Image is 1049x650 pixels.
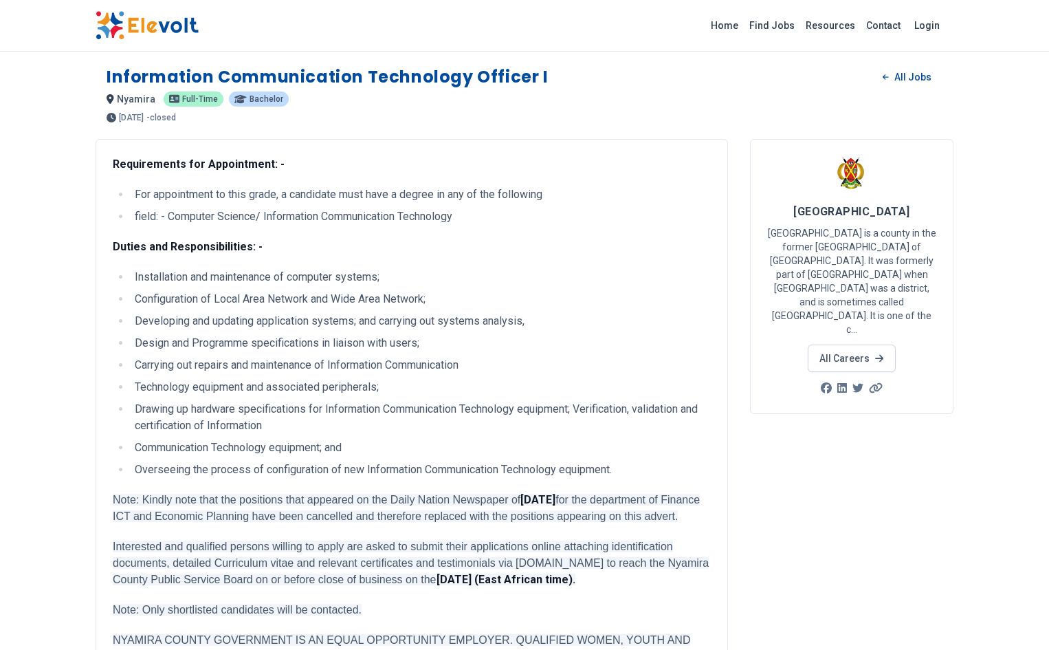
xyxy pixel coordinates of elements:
[113,604,362,616] span: Note: Only shortlisted candidates will be contacted.
[131,313,711,329] li: Developing and updating application systems; and carrying out systems analysis,
[767,226,936,336] p: [GEOGRAPHIC_DATA] is a county in the former [GEOGRAPHIC_DATA] of [GEOGRAPHIC_DATA]. It was former...
[113,158,285,171] strong: Requirements for Appointment: -
[131,440,711,456] li: Communication Technology equipment; and
[437,573,575,586] strong: [DATE] (East African time).
[117,94,155,105] span: nyamira
[119,113,144,122] span: [DATE]
[131,335,711,351] li: Design and Programme specifications in liaison with users;
[131,462,711,478] li: Overseeing the process of configuration of new Information Communication Technology equipment.
[113,541,709,585] span: Interested and qualified persons willing to apply are asked to submit their applications online a...
[131,208,711,225] li: field: - Computer Science/ Information Communication Technology
[793,205,910,218] span: [GEOGRAPHIC_DATA]
[861,14,906,36] a: Contact
[146,113,176,122] p: - closed
[705,14,744,36] a: Home
[107,66,549,88] h1: Information Communication Technology Officer I
[250,95,283,103] span: bachelor
[800,14,861,36] a: Resources
[872,67,942,87] a: All Jobs
[808,345,895,372] a: All Careers
[835,156,869,191] img: Nyamira County
[131,357,711,373] li: Carrying out repairs and maintenance of Information Communication
[182,95,218,103] span: Full-time
[744,14,800,36] a: Find Jobs
[131,186,711,203] li: For appointment to this grade, a candidate must have a degree in any of the following
[131,379,711,396] li: Technology equipment and associated peripherals;
[131,269,711,285] li: Installation and maintenance of computer systems;
[96,11,199,40] img: Elevolt
[113,240,263,253] strong: Duties and Responsibilities: -
[131,291,711,307] li: Configuration of Local Area Network and Wide Area Network;
[131,401,711,434] li: Drawing up hardware specifications for Information Communication Technology equipment; Verificati...
[520,493,555,506] strong: [DATE]
[113,494,700,522] span: Note: Kindly note that the positions that appeared on the Daily Nation Newspaper of for the depar...
[906,12,948,39] a: Login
